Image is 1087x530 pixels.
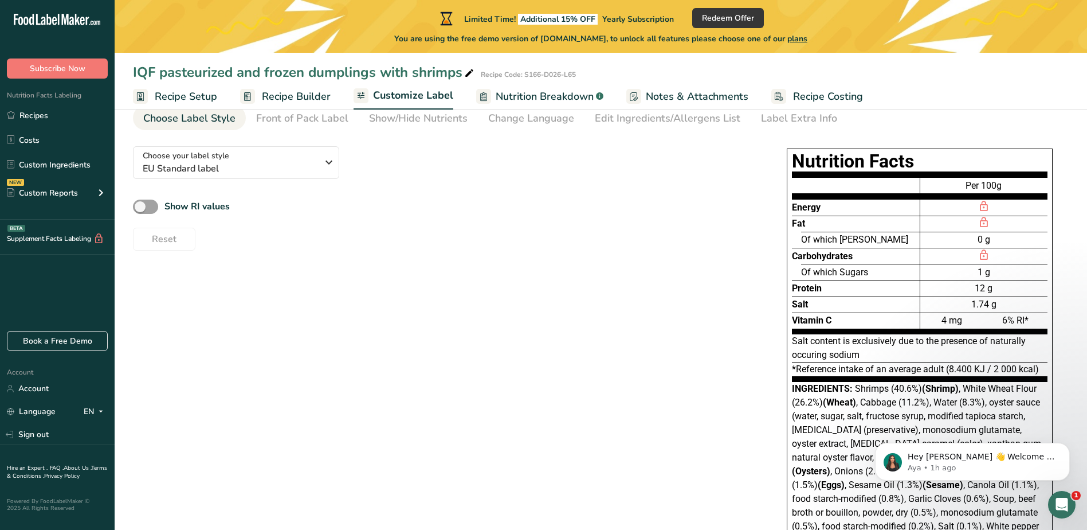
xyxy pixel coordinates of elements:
div: 1 g [920,264,1047,280]
span: plans [787,33,807,44]
div: Change Language [488,111,574,126]
a: Notes & Attachments [626,84,748,110]
b: (Oysters) [792,466,830,477]
div: 1.74 g [920,297,1047,313]
a: About Us . [64,464,91,472]
div: *Reference intake of an average adult (8.400 KJ / 2 000 kcal) [792,363,1047,382]
div: 4 mg [920,313,984,329]
iframe: Intercom notifications message [858,419,1087,499]
div: Powered By FoodLabelMaker © 2025 All Rights Reserved [7,498,108,512]
div: Salt content is exclusively due to the presence of naturally occuring sodium [792,334,1047,363]
div: Choose Label Style [143,111,236,126]
a: Book a Free Demo [7,331,108,351]
span: Additional 15% OFF [518,14,598,25]
b: Show RI values [164,200,230,213]
span: Recipe Builder [262,89,331,104]
div: IQF pasteurized and frozen dumplings with shrimps [133,62,476,83]
span: Ingredients: [792,383,853,394]
span: Vitamin C [792,315,831,326]
span: Of which [PERSON_NAME] [801,234,908,245]
span: Fat [792,218,805,229]
button: Subscribe Now [7,59,108,79]
span: Notes & Attachments [646,89,748,104]
span: Carbohydrates [792,251,853,262]
span: Yearly Subscription [602,14,674,25]
h1: Nutrition Facts [792,154,1047,169]
div: NEW [7,179,24,186]
div: Show/Hide Nutrients [369,111,468,126]
span: Energy [792,202,821,213]
a: Terms & Conditions . [7,464,107,480]
span: 6% RI* [1002,315,1029,326]
div: Limited Time! [438,11,674,25]
button: Redeem Offer [692,8,764,28]
span: Reset [152,232,176,246]
div: BETA [7,225,25,232]
div: 0 g [920,232,1047,248]
iframe: Intercom live chat [1048,491,1076,519]
div: Per 100g [920,177,1047,199]
a: Recipe Setup [133,84,217,110]
div: EN [84,405,108,419]
a: Customize Label [354,83,453,110]
a: Language [7,402,56,422]
span: Salt [792,299,808,310]
span: Recipe Setup [155,89,217,104]
div: Edit Ingredients/Allergens List [595,111,740,126]
a: FAQ . [50,464,64,472]
a: Nutrition Breakdown [476,84,603,110]
span: 1 [1072,491,1081,500]
span: Recipe Costing [793,89,863,104]
div: Recipe Code: S166-D026-L65 [481,69,576,80]
b: (Wheat) [823,397,856,408]
span: Of which Sugars [801,267,868,278]
a: Recipe Costing [771,84,863,110]
a: Hire an Expert . [7,464,48,472]
button: Reset [133,228,195,251]
button: Choose your label style EU Standard label [133,146,339,179]
div: Custom Reports [7,187,78,199]
span: Nutrition Breakdown [496,89,594,104]
span: Customize Label [373,88,453,103]
span: Redeem Offer [702,12,754,24]
span: Protein [792,283,822,294]
a: Recipe Builder [240,84,331,110]
span: EU Standard label [143,162,317,176]
b: (Shrimp) [922,383,959,394]
div: 12 g [920,280,1047,296]
span: Subscribe Now [30,63,85,75]
b: (Eggs) [818,480,845,490]
div: Label Extra Info [761,111,837,126]
span: You are using the free demo version of [DOMAIN_NAME], to unlock all features please choose one of... [394,33,807,45]
a: Privacy Policy [44,472,80,480]
div: Front of Pack Label [256,111,348,126]
span: Choose your label style [143,150,229,162]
